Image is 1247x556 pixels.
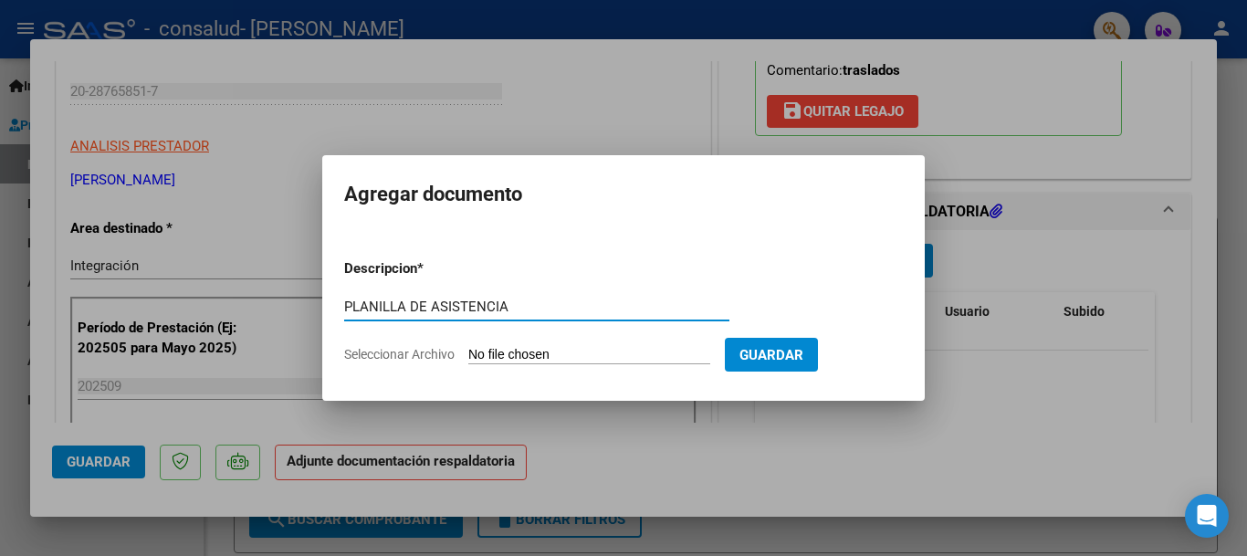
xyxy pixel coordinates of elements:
h2: Agregar documento [344,177,903,212]
span: Guardar [739,347,803,363]
p: Descripcion [344,258,512,279]
button: Guardar [725,338,818,372]
span: Seleccionar Archivo [344,347,455,362]
div: Open Intercom Messenger [1185,494,1229,538]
